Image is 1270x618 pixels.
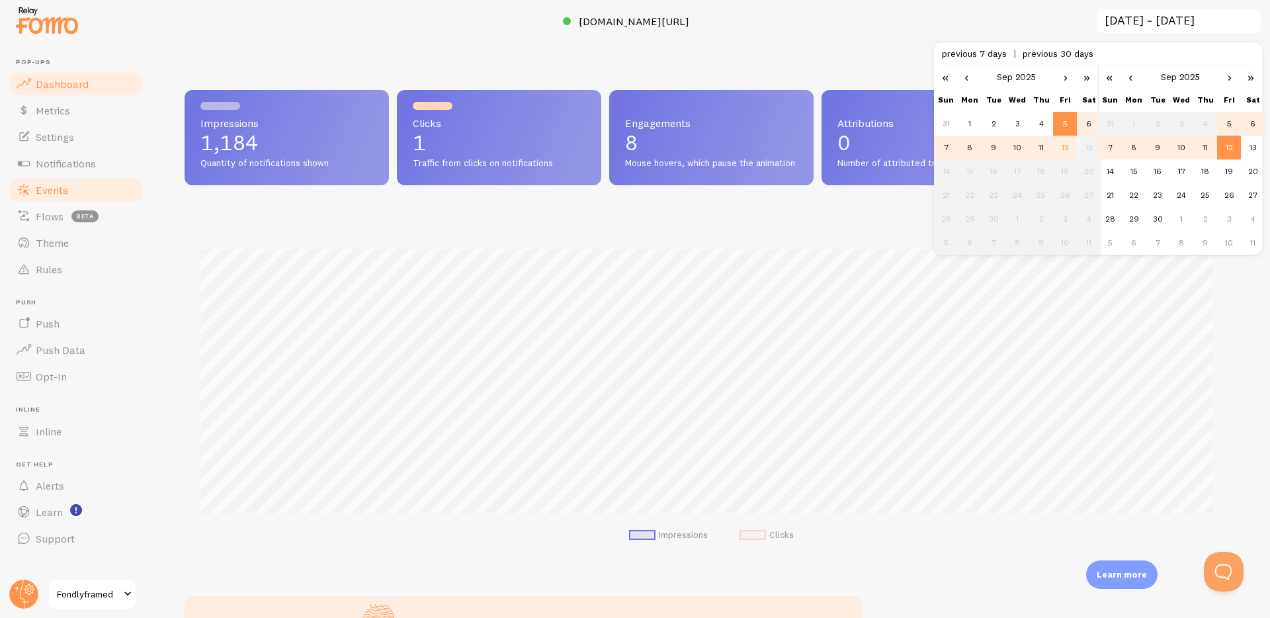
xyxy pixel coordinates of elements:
[1098,112,1122,136] td: 8/31/2025
[8,150,144,177] a: Notifications
[934,207,958,231] td: 9/28/2025
[1217,88,1241,112] th: Fri
[14,3,80,37] img: fomo-relay-logo-orange.svg
[1005,136,1029,159] td: 9/10/2025
[1053,136,1077,159] td: 9/12/2025
[1005,159,1029,183] td: 9/17/2025
[958,183,982,207] td: 9/22/2025
[36,506,63,519] span: Learn
[1029,136,1053,159] td: 9/11/2025
[1169,88,1193,112] th: Wed
[1217,112,1241,136] td: 9/5/2025
[1121,66,1140,88] a: ‹
[1098,136,1122,159] td: 9/7/2025
[982,88,1005,112] th: Tue
[1217,207,1241,231] td: 10/3/2025
[1005,207,1029,231] td: 10/1/2025
[934,88,958,112] th: Sun
[1086,560,1158,589] div: Learn more
[982,136,1005,159] td: 9/9/2025
[958,112,982,136] td: 9/1/2025
[1122,207,1146,231] td: 9/29/2025
[625,157,798,169] span: Mouse hovers, which pause the animation
[1122,136,1146,159] td: 9/8/2025
[8,499,144,525] a: Learn
[1193,159,1217,183] td: 9/18/2025
[1241,207,1265,231] td: 10/4/2025
[36,370,67,383] span: Opt-In
[1077,112,1101,136] td: 9/6/2025
[1193,112,1217,136] td: 9/4/2025
[958,88,982,112] th: Mon
[1098,66,1121,88] a: «
[1122,231,1146,255] td: 10/6/2025
[1077,231,1101,255] td: 10/11/2025
[8,337,144,363] a: Push Data
[413,132,585,154] p: 1
[625,132,798,154] p: 8
[934,231,958,255] td: 10/5/2025
[16,58,144,67] span: Pop-ups
[1122,88,1146,112] th: Mon
[1169,112,1193,136] td: 9/3/2025
[36,77,89,91] span: Dashboard
[8,97,144,124] a: Metrics
[36,263,62,276] span: Rules
[8,203,144,230] a: Flows beta
[1053,159,1077,183] td: 9/19/2025
[1029,88,1053,112] th: Thu
[16,461,144,469] span: Get Help
[1077,88,1101,112] th: Sat
[958,136,982,159] td: 9/8/2025
[1193,88,1217,112] th: Thu
[625,118,798,128] span: Engagements
[1005,183,1029,207] td: 9/24/2025
[1029,231,1053,255] td: 10/9/2025
[958,231,982,255] td: 10/6/2025
[8,363,144,390] a: Opt-In
[1098,207,1122,231] td: 9/28/2025
[1179,71,1200,83] a: 2025
[934,159,958,183] td: 9/14/2025
[1146,136,1169,159] td: 9/9/2025
[1193,183,1217,207] td: 9/25/2025
[8,177,144,203] a: Events
[1077,183,1101,207] td: 9/27/2025
[1076,66,1098,88] a: »
[1077,136,1101,159] td: 9/13/2025
[629,529,708,541] li: Impressions
[997,71,1013,83] a: Sep
[1217,183,1241,207] td: 9/26/2025
[1005,88,1029,112] th: Wed
[1241,231,1265,255] td: 10/11/2025
[1193,231,1217,255] td: 10/9/2025
[1029,159,1053,183] td: 9/18/2025
[1146,183,1169,207] td: 9/23/2025
[36,479,64,492] span: Alerts
[956,66,976,88] a: ‹
[1220,66,1240,88] a: ›
[1146,231,1169,255] td: 10/7/2025
[982,231,1005,255] td: 10/7/2025
[200,118,373,128] span: Impressions
[1217,231,1241,255] td: 10/10/2025
[958,159,982,183] td: 9/15/2025
[1161,71,1177,83] a: Sep
[1146,159,1169,183] td: 9/16/2025
[36,210,63,223] span: Flows
[200,132,373,154] p: 1,184
[1056,66,1076,88] a: ›
[1122,112,1146,136] td: 9/1/2025
[36,343,85,357] span: Push Data
[1169,159,1193,183] td: 9/17/2025
[70,504,82,516] svg: <p>Watch New Feature Tutorials!</p>
[1169,231,1193,255] td: 10/8/2025
[1122,159,1146,183] td: 9/15/2025
[1241,112,1265,136] td: 9/6/2025
[1005,112,1029,136] td: 9/3/2025
[8,525,144,552] a: Support
[8,256,144,283] a: Rules
[36,183,68,197] span: Events
[1146,88,1169,112] th: Tue
[958,207,982,231] td: 9/29/2025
